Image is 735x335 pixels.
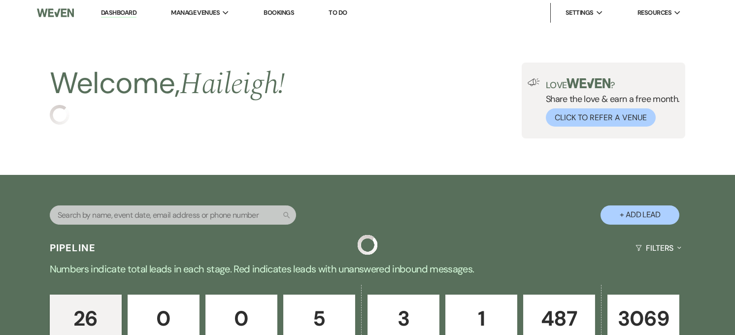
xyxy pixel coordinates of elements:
[632,235,685,261] button: Filters
[374,302,433,335] p: 3
[13,261,722,277] p: Numbers indicate total leads in each stage. Red indicates leads with unanswered inbound messages.
[358,235,377,255] img: loading spinner
[180,62,285,107] span: Haileigh !
[528,78,540,86] img: loud-speaker-illustration.svg
[614,302,673,335] p: 3069
[290,302,349,335] p: 5
[171,8,220,18] span: Manage Venues
[540,78,680,127] div: Share the love & earn a free month.
[37,2,74,23] img: Weven Logo
[212,302,271,335] p: 0
[56,302,115,335] p: 26
[134,302,193,335] p: 0
[566,8,594,18] span: Settings
[637,8,671,18] span: Resources
[50,205,296,225] input: Search by name, event date, email address or phone number
[101,8,136,18] a: Dashboard
[329,8,347,17] a: To Do
[546,108,656,127] button: Click to Refer a Venue
[50,241,96,255] h3: Pipeline
[264,8,294,17] a: Bookings
[567,78,610,88] img: weven-logo-green.svg
[601,205,679,225] button: + Add Lead
[50,105,69,125] img: loading spinner
[50,63,285,105] h2: Welcome,
[530,302,589,335] p: 487
[452,302,511,335] p: 1
[546,78,680,90] p: Love ?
